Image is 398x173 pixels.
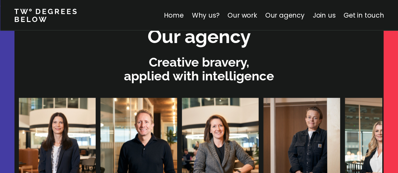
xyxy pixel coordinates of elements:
[148,24,251,49] h2: Our agency
[344,11,384,20] a: Get in touch
[164,11,183,20] a: Home
[265,11,304,20] a: Our agency
[18,55,380,83] p: Creative bravery, applied with intelligence
[227,11,257,20] a: Our work
[312,11,335,20] a: Join us
[192,11,219,20] a: Why us?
